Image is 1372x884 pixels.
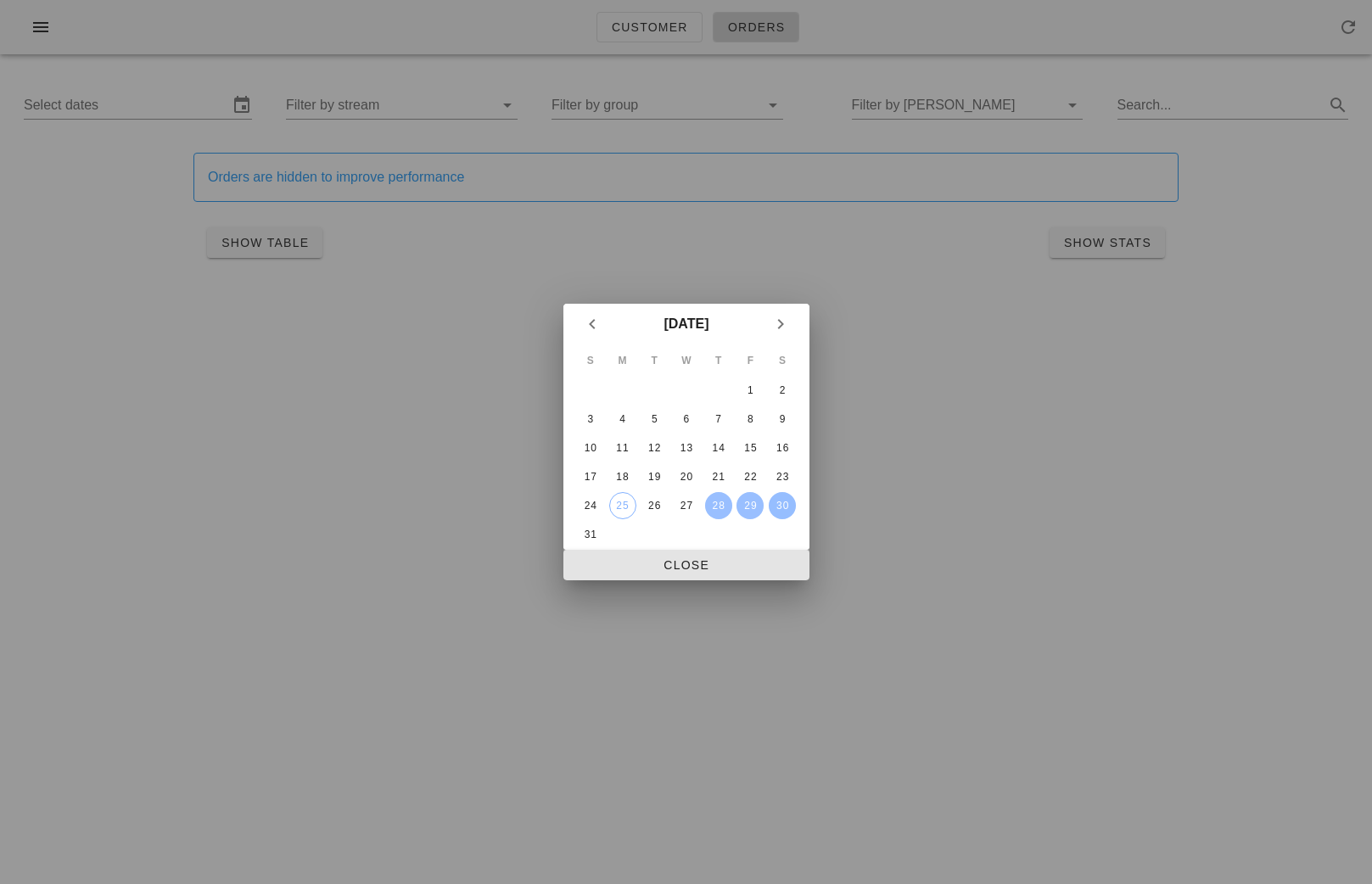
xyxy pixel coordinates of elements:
[769,384,796,396] div: 2
[641,500,668,512] div: 26
[576,500,603,512] div: 24
[575,346,606,375] th: S
[769,377,796,404] button: 2
[608,471,636,483] div: 18
[607,346,637,375] th: M
[736,471,764,483] div: 22
[736,384,764,396] div: 1
[769,463,796,490] button: 23
[704,471,731,483] div: 21
[672,492,699,519] button: 27
[563,550,809,580] button: Close
[671,346,702,375] th: W
[577,558,796,572] span: Close
[736,442,764,454] div: 15
[576,406,603,433] button: 3
[672,434,699,462] button: 13
[704,406,731,433] button: 7
[735,346,765,375] th: F
[577,309,608,339] button: Previous month
[704,500,731,512] div: 28
[608,492,636,519] button: 25
[736,463,764,490] button: 22
[672,413,699,425] div: 6
[576,413,603,425] div: 3
[641,492,668,519] button: 26
[765,309,796,339] button: Next month
[641,463,668,490] button: 19
[576,521,603,548] button: 31
[672,463,699,490] button: 20
[769,442,796,454] div: 16
[736,406,764,433] button: 8
[672,471,699,483] div: 20
[609,500,635,512] div: 25
[704,442,731,454] div: 14
[769,434,796,462] button: 16
[736,492,764,519] button: 29
[608,406,636,433] button: 4
[576,492,603,519] button: 24
[608,442,636,454] div: 11
[769,492,796,519] button: 30
[704,492,731,519] button: 28
[736,500,764,512] div: 29
[641,434,668,462] button: 12
[769,413,796,425] div: 9
[672,406,699,433] button: 6
[704,434,731,462] button: 14
[657,307,715,341] button: [DATE]
[608,434,636,462] button: 11
[672,500,699,512] div: 27
[769,406,796,433] button: 9
[769,471,796,483] div: 23
[767,346,798,375] th: S
[704,463,731,490] button: 21
[736,434,764,462] button: 15
[576,529,603,540] div: 31
[641,406,668,433] button: 5
[736,377,764,404] button: 1
[576,442,603,454] div: 10
[576,463,603,490] button: 17
[672,442,699,454] div: 13
[608,413,636,425] div: 4
[704,413,731,425] div: 7
[703,346,733,375] th: T
[641,413,668,425] div: 5
[639,346,669,375] th: T
[641,471,668,483] div: 19
[608,463,636,490] button: 18
[769,500,796,512] div: 30
[576,471,603,483] div: 17
[576,434,603,462] button: 10
[736,413,764,425] div: 8
[641,442,668,454] div: 12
